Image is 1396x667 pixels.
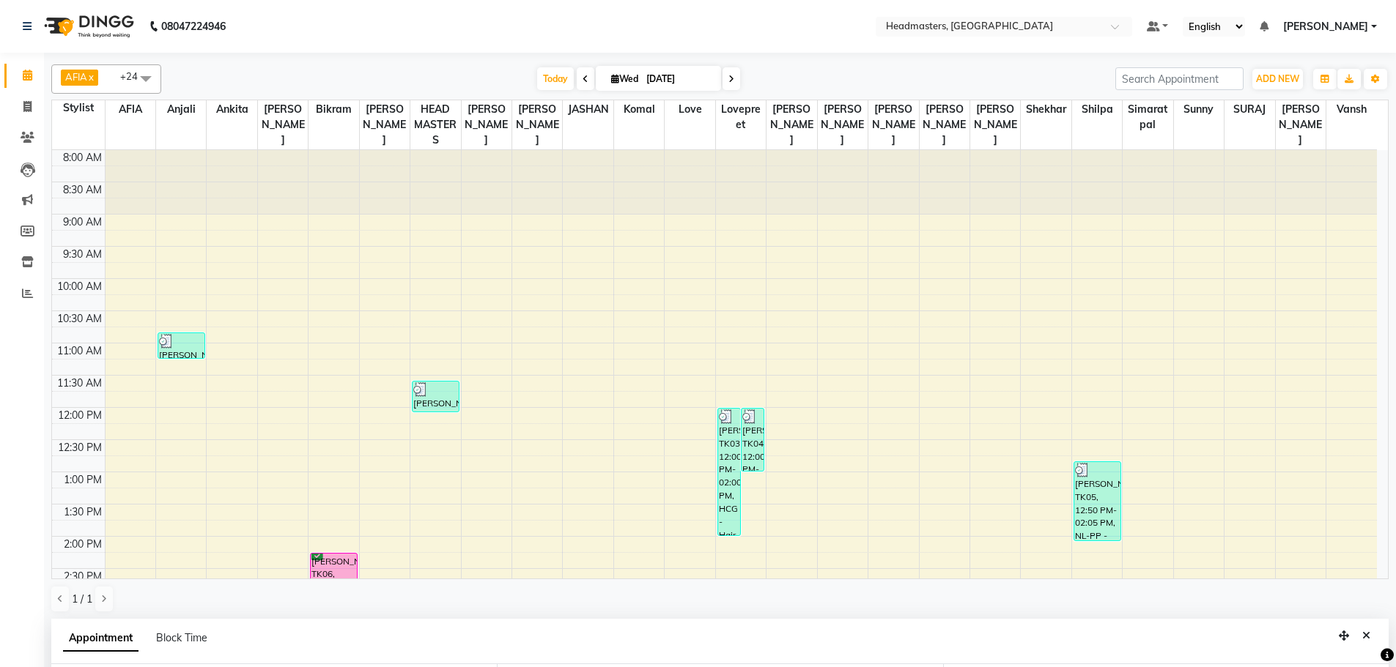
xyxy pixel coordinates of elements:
div: [PERSON_NAME], TK02, 11:35 AM-12:05 PM, BA - Bridal Advance [413,381,459,411]
span: [PERSON_NAME] [1276,100,1326,149]
div: 12:00 PM [55,408,105,423]
span: Komal [614,100,664,119]
div: 9:30 AM [60,247,105,262]
div: 12:30 PM [55,440,105,455]
div: [PERSON_NAME], TK05, 12:50 PM-02:05 PM, NL-PP - Power Polish (Shellac),NL-ART - Nail Art [1074,462,1120,540]
span: Ankita [207,100,256,119]
span: ADD NEW [1256,73,1299,84]
span: Shilpa [1072,100,1122,119]
span: AFIA [65,71,87,83]
div: 2:30 PM [61,569,105,584]
div: 11:00 AM [54,343,105,359]
div: [PERSON_NAME], TK04, 12:00 PM-01:00 PM, HCG - Hair Cut by Senior Hair Stylist [742,409,764,471]
div: 1:00 PM [61,472,105,488]
span: Bikram [309,100,358,119]
span: Wed [607,73,642,84]
b: 08047224946 [161,6,226,47]
span: [PERSON_NAME] [512,100,562,149]
span: [PERSON_NAME] [868,100,918,149]
input: 2025-09-03 [642,68,715,90]
input: Search Appointment [1115,67,1244,90]
img: logo [37,6,138,47]
span: Vansh [1326,100,1377,119]
span: [PERSON_NAME] [818,100,868,149]
span: Sunny [1174,100,1224,119]
button: Close [1356,625,1377,647]
span: Love [665,100,714,119]
span: [PERSON_NAME] [767,100,816,149]
div: 8:30 AM [60,182,105,198]
span: [PERSON_NAME] [360,100,410,149]
span: AFIA [106,100,155,119]
div: Stylist [52,100,105,116]
span: Lovepreet [716,100,766,134]
button: ADD NEW [1252,69,1303,89]
div: 10:30 AM [54,311,105,327]
span: [PERSON_NAME] [970,100,1020,149]
span: 1 / 1 [72,592,92,607]
div: 9:00 AM [60,215,105,230]
a: x [87,71,94,83]
span: JASHAN [563,100,613,119]
div: 10:00 AM [54,279,105,294]
div: 2:00 PM [61,537,105,552]
span: Shekhar [1021,100,1071,119]
span: Block Time [156,631,207,644]
div: [PERSON_NAME], TK01, 10:50 AM-11:15 AM, TH-EB - Eyebrows,TH-UL - [GEOGRAPHIC_DATA],TH-FH - Forehead [158,333,204,358]
span: +24 [120,70,149,82]
span: Simaratpal [1123,100,1172,134]
span: [PERSON_NAME] [1283,19,1368,34]
span: Appointment [63,625,139,652]
span: Anjali [156,100,206,119]
span: [PERSON_NAME] [258,100,308,149]
span: [PERSON_NAME] [462,100,512,149]
span: SURAJ [1225,100,1274,119]
span: [PERSON_NAME] [920,100,970,149]
div: 8:00 AM [60,150,105,165]
span: HEAD MASTERS [410,100,460,149]
div: 11:30 AM [54,376,105,391]
div: 1:30 PM [61,504,105,520]
div: [PERSON_NAME], TK03, 12:00 PM-02:00 PM, HCG - Hair Cut by Senior Hair Stylist,H-SPA - Essence hai... [718,409,740,535]
span: Today [537,67,574,90]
